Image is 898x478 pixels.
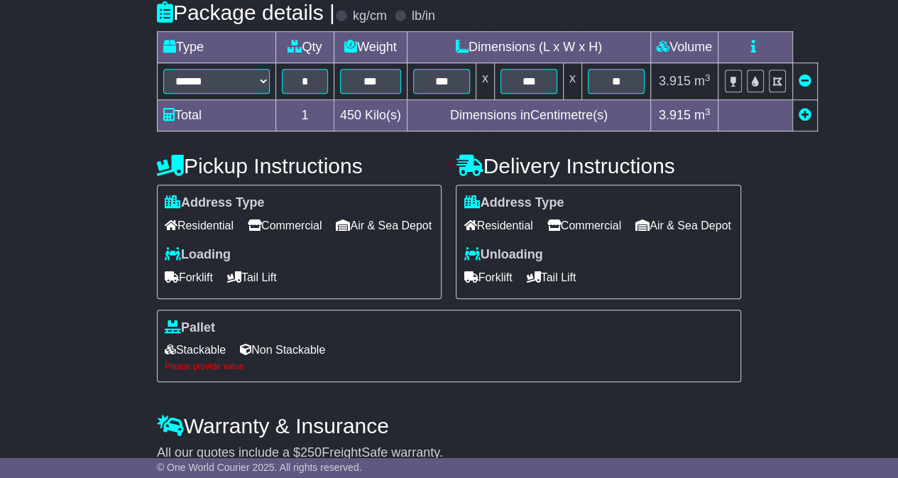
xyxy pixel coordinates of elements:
span: 450 [340,108,361,122]
span: 3.915 [659,74,691,88]
td: Dimensions (L x W x H) [407,32,650,63]
td: Type [157,32,275,63]
span: Tail Lift [526,266,576,288]
label: lb/in [412,9,435,24]
h4: Delivery Instructions [456,154,741,178]
h4: Package details | [157,1,335,24]
span: Non Stackable [240,339,325,361]
span: 250 [300,445,322,460]
span: m [694,74,711,88]
a: Remove this item [799,74,811,88]
h4: Warranty & Insurance [157,414,741,438]
span: Commercial [547,214,621,237]
td: Kilo(s) [334,100,407,131]
sup: 3 [705,72,711,83]
td: x [563,63,581,100]
span: Commercial [248,214,322,237]
td: Total [157,100,275,131]
sup: 3 [705,107,711,117]
span: Forklift [464,266,512,288]
label: Address Type [464,195,564,211]
td: Weight [334,32,407,63]
span: 3.915 [659,108,691,122]
label: kg/cm [353,9,387,24]
span: Forklift [165,266,213,288]
td: Qty [275,32,334,63]
td: 1 [275,100,334,131]
span: Air & Sea Depot [635,214,731,237]
span: Residential [165,214,234,237]
span: Air & Sea Depot [336,214,432,237]
div: All our quotes include a $ FreightSafe warranty. [157,445,741,461]
label: Unloading [464,247,542,263]
label: Address Type [165,195,265,211]
span: m [694,108,711,122]
span: Stackable [165,339,226,361]
span: © One World Courier 2025. All rights reserved. [157,462,362,473]
h4: Pickup Instructions [157,154,442,178]
td: Volume [650,32,718,63]
span: Residential [464,214,532,237]
a: Add new item [799,108,811,122]
td: Dimensions in Centimetre(s) [407,100,650,131]
span: Tail Lift [227,266,277,288]
label: Loading [165,247,231,263]
div: Please provide value [165,362,733,371]
td: x [476,63,494,100]
label: Pallet [165,320,215,336]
